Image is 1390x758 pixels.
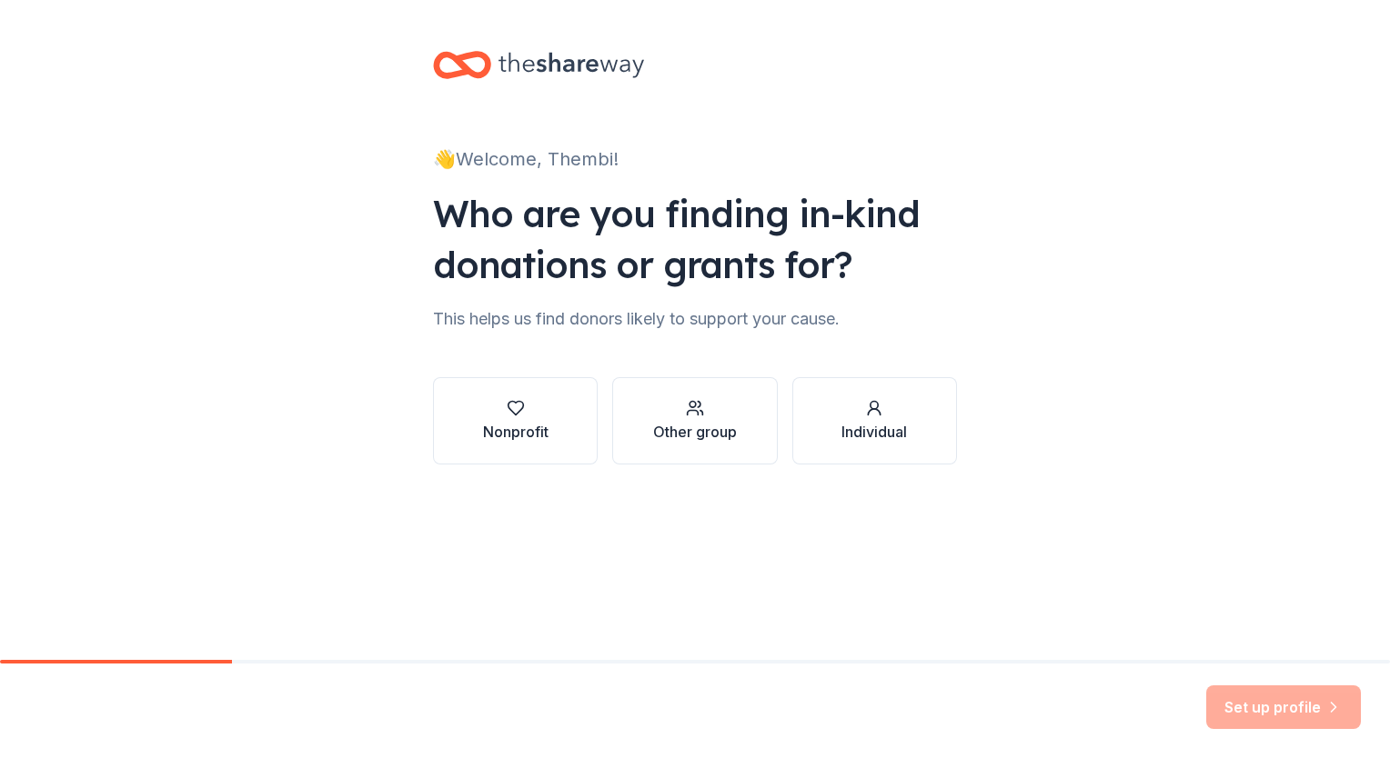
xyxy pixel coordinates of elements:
button: Other group [612,377,777,464]
div: Who are you finding in-kind donations or grants for? [433,188,957,290]
button: Individual [792,377,957,464]
div: 👋 Welcome, Thembi! [433,145,957,174]
button: Nonprofit [433,377,598,464]
div: This helps us find donors likely to support your cause. [433,304,957,334]
div: Other group [653,421,737,443]
div: Individual [841,421,907,443]
div: Nonprofit [483,421,549,443]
